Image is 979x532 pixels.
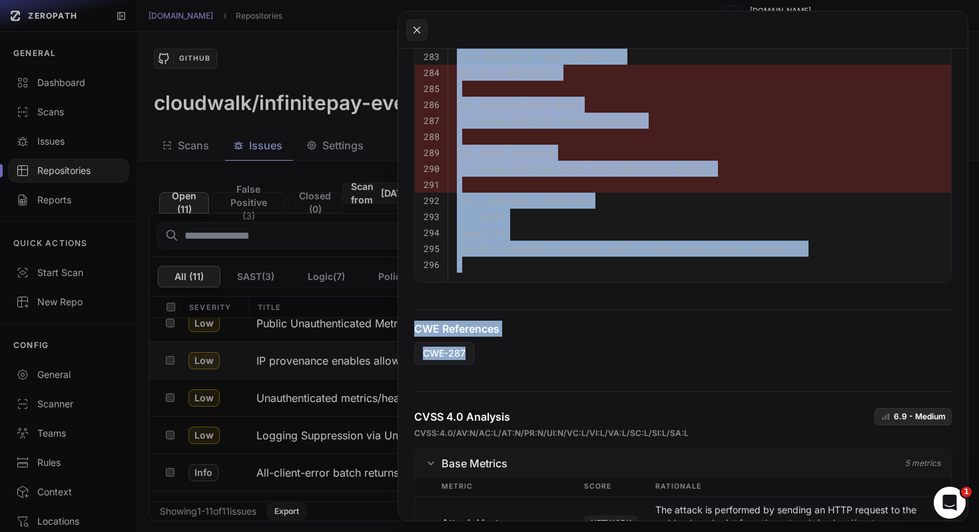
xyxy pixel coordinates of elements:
[424,163,440,175] code: 290
[655,479,940,495] span: Rationale
[584,515,638,531] span: NETWORK
[424,211,440,223] code: 293
[457,243,803,255] code: .verify_timestamp(timestamp, .config.replay_window_seconds)?;
[424,259,440,271] code: 296
[468,195,473,207] span: 3
[442,479,584,495] span: Metric
[414,321,952,337] h4: CWE References
[905,458,940,469] span: 5 metrics
[424,179,440,191] code: 291
[934,487,966,519] iframe: Intercom live chat
[414,409,510,425] h4: CVSS 4.0 Analysis
[961,487,972,497] span: 1
[415,450,952,477] button: Base Metrics 5 metrics
[478,163,505,175] span: state
[442,455,507,471] span: Base Metrics
[584,479,655,495] span: Score
[424,227,440,239] code: 294
[423,347,466,360] span: CWE-287
[457,227,505,239] code: .security
[457,195,590,207] code: // . Timestamp validation
[424,243,440,255] code: 295
[894,411,946,422] p: 6.9 - Medium
[424,195,440,207] code: 292
[414,342,474,365] a: CWE-287
[478,211,505,223] span: state
[606,243,633,255] span: state
[457,163,713,175] code: .security.check_rate_limit(&ip).await?;
[414,428,689,439] p: CVSS:4.0/AV:N/AC:L/AT:N/PR:N/UI:N/VC:L/VI:L/VA:L/SC:L/SI:L/SA:L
